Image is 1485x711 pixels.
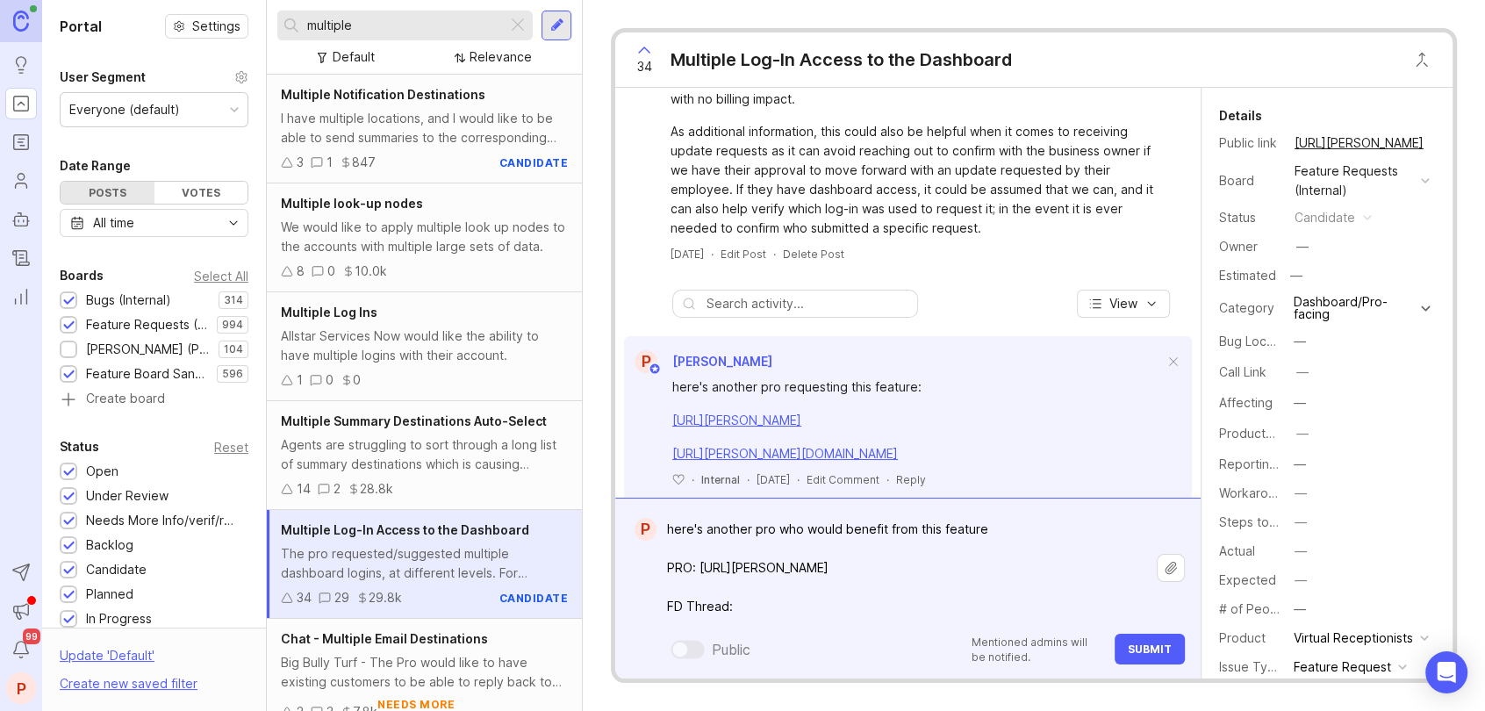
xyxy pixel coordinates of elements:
[60,16,102,37] h1: Portal
[1219,334,1295,348] label: Bug Location
[886,472,889,487] div: ·
[671,47,1012,72] div: Multiple Log-In Access to the Dashboard
[624,350,772,373] a: P[PERSON_NAME]
[154,182,248,204] div: Votes
[61,182,154,204] div: Posts
[281,631,488,646] span: Chat - Multiple Email Destinations
[334,479,341,499] div: 2
[5,281,37,312] a: Reporting
[267,75,582,183] a: Multiple Notification DestinationsI have multiple locations, and I would like to be able to send ...
[353,370,361,390] div: 0
[86,364,208,384] div: Feature Board Sandbox [DATE]
[5,165,37,197] a: Users
[60,646,154,674] div: Update ' Default '
[352,153,376,172] div: 847
[1295,208,1355,227] div: candidate
[60,67,146,88] div: User Segment
[1294,455,1306,474] div: —
[267,401,582,510] a: Multiple Summary Destinations Auto-SelectAgents are struggling to sort through a long list of sum...
[773,247,776,262] div: ·
[747,472,750,487] div: ·
[1219,659,1283,674] label: Issue Type
[712,639,750,660] div: Public
[86,315,208,334] div: Feature Requests (Internal)
[333,47,375,67] div: Default
[5,88,37,119] a: Portal
[1289,511,1312,534] button: Steps to Reproduce
[1077,290,1170,318] button: View
[5,595,37,627] button: Announcements
[222,367,243,381] p: 596
[783,247,844,262] div: Delete Post
[60,155,131,176] div: Date Range
[165,14,248,39] button: Settings
[1294,332,1306,351] div: —
[671,70,1166,109] div: An "admin" would have, essentially, only visibility access, and could request updates with no bil...
[1219,543,1255,558] label: Actual
[1285,264,1308,287] div: —
[60,265,104,286] div: Boards
[797,472,800,487] div: ·
[327,262,335,281] div: 0
[1296,424,1309,443] div: —
[1291,422,1314,445] button: ProductboardID
[369,588,402,607] div: 29.8k
[1294,393,1306,413] div: —
[671,248,704,261] time: [DATE]
[86,560,147,579] div: Candidate
[1219,105,1262,126] div: Details
[1289,482,1312,505] button: Workaround
[281,327,568,365] div: Allstar Services Now would like the ability to have multiple logins with their account.
[896,472,926,487] div: Reply
[355,262,387,281] div: 10.0k
[1219,572,1276,587] label: Expected
[1219,630,1266,645] label: Product
[1295,513,1307,532] div: —
[1219,456,1313,471] label: Reporting Team
[1115,634,1185,664] button: Submit
[326,153,333,172] div: 1
[5,557,37,588] button: Send to Autopilot
[692,472,694,487] div: ·
[711,247,714,262] div: ·
[281,87,485,102] span: Multiple Notification Destinations
[86,511,240,530] div: Needs More Info/verif/repro
[224,293,243,307] p: 314
[707,294,908,313] input: Search activity...
[1294,296,1417,320] div: Dashboard/Pro-facing
[1404,42,1439,77] button: Close button
[214,442,248,452] div: Reset
[281,196,423,211] span: Multiple look-up nodes
[360,479,393,499] div: 28.8k
[649,363,662,376] img: member badge
[281,109,568,147] div: I have multiple locations, and I would like to be able to send summaries to the corresponding loc...
[1289,540,1312,563] button: Actual
[1219,601,1344,616] label: # of People Affected
[672,413,801,427] a: [URL][PERSON_NAME]
[86,340,210,359] div: [PERSON_NAME] (Public)
[635,350,657,373] div: P
[672,377,1164,397] div: here's another pro requesting this feature:
[281,218,568,256] div: We would like to apply multiple look up nodes to the accounts with multiple large sets of data.
[5,204,37,235] a: Autopilot
[281,435,568,474] div: Agents are struggling to sort through a long list of summary destinations which is causing summar...
[297,153,304,172] div: 3
[1295,571,1307,590] div: —
[281,305,377,320] span: Multiple Log Ins
[499,155,569,170] div: candidate
[1219,269,1276,282] div: Estimated
[1219,485,1290,500] label: Workaround
[60,392,248,408] a: Create board
[1291,361,1314,384] button: Call Link
[86,291,171,310] div: Bugs (Internal)
[5,634,37,665] button: Notifications
[1425,651,1467,693] div: Open Intercom Messenger
[1295,542,1307,561] div: —
[1128,643,1172,656] span: Submit
[1219,171,1281,190] div: Board
[1295,484,1307,503] div: —
[656,513,1157,623] textarea: here's another pro who would benefit from this feature PRO: [URL][PERSON_NAME] FD Thread:
[281,413,547,428] span: Multiple Summary Destinations Auto-Select
[281,522,529,537] span: Multiple Log-In Access to the Dashboard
